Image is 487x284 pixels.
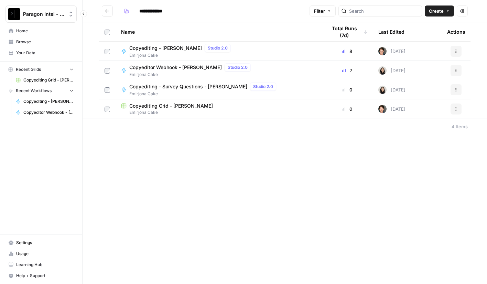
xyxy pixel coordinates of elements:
a: Settings [6,237,77,248]
img: t5ef5oef8zpw1w4g2xghobes91mw [378,66,387,75]
div: 7 [327,67,367,74]
span: Home [16,28,74,34]
a: Copyediting Grid - [PERSON_NAME] [13,75,77,86]
input: Search [349,8,419,14]
button: Go back [102,6,113,17]
span: Emirjona Cake [129,91,279,97]
div: [DATE] [378,105,405,113]
a: Your Data [6,47,77,58]
span: Learning Hub [16,262,74,268]
a: Browse [6,36,77,47]
div: [DATE] [378,66,405,75]
div: Actions [447,22,465,41]
div: 8 [327,48,367,55]
span: Copyediting - [PERSON_NAME] [23,98,74,105]
span: Usage [16,251,74,257]
span: Emirjona Cake [129,72,253,78]
span: Emirjona Cake [129,52,234,58]
span: Emirjona Cake [121,109,316,116]
div: Last Edited [378,22,404,41]
button: Recent Workflows [6,86,77,96]
span: Copyediting - Survey Questions - [PERSON_NAME] [129,83,247,90]
span: Your Data [16,50,74,56]
span: Recent Grids [16,66,41,73]
span: Copyeditor Webhook - [PERSON_NAME] [23,109,74,116]
a: Copyeditor Webhook - [PERSON_NAME]Studio 2.0Emirjona Cake [121,63,316,78]
img: Paragon Intel - Copyediting Logo [8,8,20,20]
div: 4 Items [452,123,468,130]
span: Copyediting Grid - [PERSON_NAME] [23,77,74,83]
a: Copyediting - [PERSON_NAME]Studio 2.0Emirjona Cake [121,44,316,58]
a: Learning Hub [6,259,77,270]
span: Copyeditor Webhook - [PERSON_NAME] [129,64,222,71]
span: Copyediting Grid - [PERSON_NAME] [129,102,213,109]
div: 0 [327,106,367,112]
img: qw00ik6ez51o8uf7vgx83yxyzow9 [378,105,387,113]
span: Copyediting - [PERSON_NAME] [129,45,202,52]
a: Copyediting - Survey Questions - [PERSON_NAME]Studio 2.0Emirjona Cake [121,83,316,97]
span: Studio 2.0 [208,45,228,51]
div: [DATE] [378,47,405,55]
img: t5ef5oef8zpw1w4g2xghobes91mw [378,86,387,94]
div: Total Runs (7d) [327,22,367,41]
div: Name [121,22,316,41]
div: 0 [327,86,367,93]
a: Home [6,25,77,36]
span: Filter [314,8,325,14]
button: Recent Grids [6,64,77,75]
span: Help + Support [16,273,74,279]
button: Filter [310,6,336,17]
a: Copyediting Grid - [PERSON_NAME]Emirjona Cake [121,102,316,116]
a: Copyediting - [PERSON_NAME] [13,96,77,107]
div: [DATE] [378,86,405,94]
span: Browse [16,39,74,45]
span: Studio 2.0 [253,84,273,90]
span: Paragon Intel - Copyediting [23,11,65,18]
img: qw00ik6ez51o8uf7vgx83yxyzow9 [378,47,387,55]
a: Usage [6,248,77,259]
span: Studio 2.0 [228,64,248,70]
span: Recent Workflows [16,88,52,94]
button: Workspace: Paragon Intel - Copyediting [6,6,77,23]
a: Copyeditor Webhook - [PERSON_NAME] [13,107,77,118]
span: Settings [16,240,74,246]
span: Create [429,8,444,14]
button: Help + Support [6,270,77,281]
button: Create [425,6,454,17]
